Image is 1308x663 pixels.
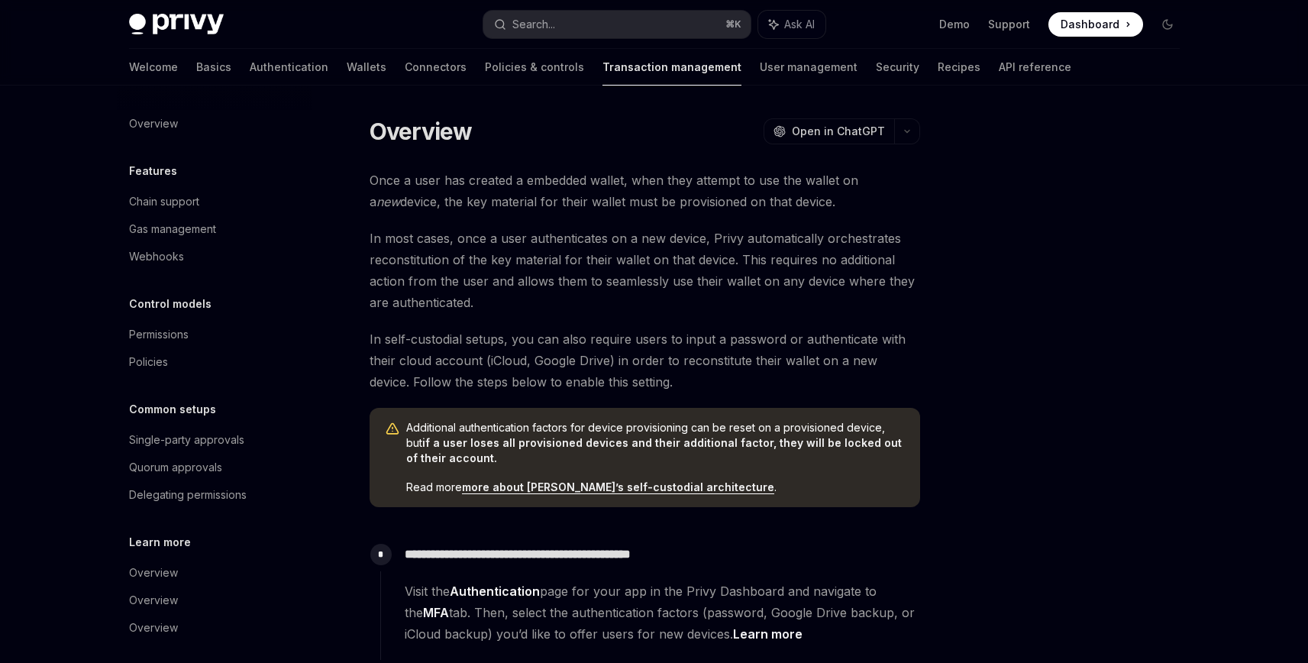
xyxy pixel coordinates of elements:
a: Overview [117,614,312,642]
span: In most cases, once a user authenticates on a new device, Privy automatically orchestrates recons... [370,228,920,313]
a: Wallets [347,49,386,86]
a: Recipes [938,49,980,86]
a: Basics [196,49,231,86]
a: Webhooks [117,243,312,270]
div: Webhooks [129,247,184,266]
div: Overview [129,115,178,133]
a: Support [988,17,1030,32]
strong: Authentication [450,584,540,599]
span: Once a user has created a embedded wallet, when they attempt to use the wallet on a device, the k... [370,170,920,212]
svg: Warning [385,422,400,437]
a: Connectors [405,49,467,86]
span: Visit the page for your app in the Privy Dashboard and navigate to the tab. Then, select the auth... [405,581,919,645]
span: In self-custodial setups, you can also require users to input a password or authenticate with the... [370,328,920,393]
a: Overview [117,587,312,614]
div: Chain support [129,192,199,211]
h5: Control models [129,295,212,313]
a: Authentication [250,49,328,86]
a: Transaction management [602,49,741,86]
a: Quorum approvals [117,454,312,481]
div: Single-party approvals [129,431,244,449]
a: Gas management [117,215,312,243]
a: Dashboard [1048,12,1143,37]
span: Open in ChatGPT [792,124,885,139]
a: Delegating permissions [117,481,312,509]
div: Delegating permissions [129,486,247,504]
a: Chain support [117,188,312,215]
div: Overview [129,591,178,610]
div: Search... [512,15,555,34]
h5: Learn more [129,533,191,551]
div: Permissions [129,325,189,344]
a: Overview [117,559,312,587]
h5: Common setups [129,400,216,419]
button: Open in ChatGPT [764,118,894,144]
button: Ask AI [758,11,825,38]
a: Overview [117,110,312,137]
a: Learn more [733,626,803,642]
span: Dashboard [1061,17,1119,32]
span: Read more . [406,480,905,495]
button: Search...⌘K [483,11,751,38]
a: Welcome [129,49,178,86]
img: dark logo [129,14,224,35]
div: Gas management [129,220,216,238]
a: Demo [939,17,970,32]
span: Ask AI [784,17,815,32]
div: Quorum approvals [129,458,222,477]
em: new [376,194,400,209]
strong: if a user loses all provisioned devices and their additional factor, they will be locked out of t... [406,436,902,464]
a: Permissions [117,321,312,348]
strong: MFA [423,605,449,620]
div: Overview [129,564,178,582]
a: User management [760,49,857,86]
a: Policies [117,348,312,376]
div: Overview [129,619,178,637]
button: Toggle dark mode [1155,12,1180,37]
span: ⌘ K [725,18,741,31]
a: more about [PERSON_NAME]’s self-custodial architecture [462,480,774,494]
a: Policies & controls [485,49,584,86]
h1: Overview [370,118,473,145]
a: Single-party approvals [117,426,312,454]
a: Security [876,49,919,86]
a: API reference [999,49,1071,86]
h5: Features [129,162,177,180]
div: Policies [129,353,168,371]
span: Additional authentication factors for device provisioning can be reset on a provisioned device, but [406,420,905,466]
